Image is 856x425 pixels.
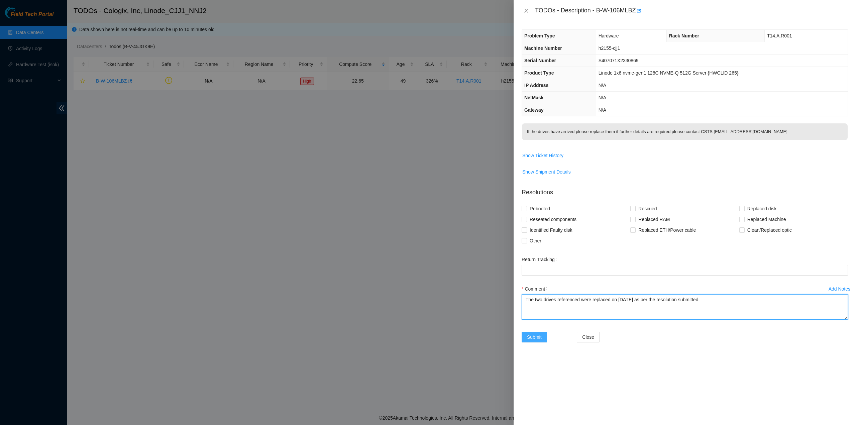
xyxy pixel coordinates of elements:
span: IP Address [524,83,548,88]
span: NetMask [524,95,544,100]
label: Return Tracking [522,254,559,265]
span: Clean/Replaced optic [745,225,794,235]
span: Replaced Machine [745,214,789,225]
span: Reseated components [527,214,579,225]
button: Close [522,8,531,14]
input: Return Tracking [522,265,848,276]
span: Replaced RAM [636,214,672,225]
div: TODOs - Description - B-W-106MLBZ [535,5,848,16]
span: Replaced disk [745,203,779,214]
span: N/A [599,83,606,88]
span: Show Ticket History [522,152,563,159]
p: Resolutions [522,183,848,197]
label: Comment [522,284,550,294]
span: Replaced ETH/Power cable [636,225,699,235]
span: close [524,8,529,13]
p: If the drives have arrived please replace them if further details are required please contact CST... [522,123,848,140]
span: Product Type [524,70,554,76]
span: Rack Number [669,33,699,38]
button: Submit [522,332,547,342]
span: Submit [527,333,542,341]
span: N/A [599,95,606,100]
span: Linode 1x6 nvme-gen1 128C NVME-Q 512G Server {HWCLID 265} [599,70,739,76]
button: Close [577,332,600,342]
span: Close [582,333,594,341]
span: Identified Faulty disk [527,225,575,235]
span: Serial Number [524,58,556,63]
span: h2155-cjj1 [599,45,620,51]
button: Add Notes [828,284,851,294]
span: Gateway [524,107,544,113]
button: Show Ticket History [522,150,564,161]
textarea: Comment [522,294,848,320]
button: Show Shipment Details [522,167,571,177]
span: Other [527,235,544,246]
span: N/A [599,107,606,113]
span: Rescued [636,203,659,214]
span: Machine Number [524,45,562,51]
div: Add Notes [829,287,850,291]
span: S407071X2330869 [599,58,639,63]
span: Hardware [599,33,619,38]
span: Problem Type [524,33,555,38]
span: Rebooted [527,203,553,214]
span: T14.A.R001 [767,33,792,38]
span: Show Shipment Details [522,168,571,176]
